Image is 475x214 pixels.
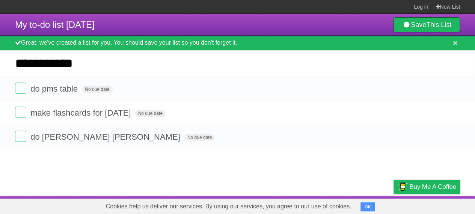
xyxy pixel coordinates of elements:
[15,131,26,142] label: Done
[135,110,166,117] span: No due date
[15,83,26,94] label: Done
[409,180,456,193] span: Buy me a coffee
[15,107,26,118] label: Done
[82,86,112,93] span: No due date
[384,198,403,212] a: Privacy
[30,108,133,118] span: make flashcards for [DATE]
[318,198,349,212] a: Developers
[360,202,375,211] button: OK
[30,84,80,93] span: do pms table
[394,17,460,32] a: SaveThis List
[358,198,375,212] a: Terms
[394,180,460,194] a: Buy me a coffee
[294,198,309,212] a: About
[15,20,95,30] span: My to-do list [DATE]
[426,21,451,29] b: This List
[184,134,215,141] span: No due date
[413,198,460,212] a: Suggest a feature
[98,199,359,214] span: Cookies help us deliver our services. By using our services, you agree to our use of cookies.
[30,132,182,142] span: do [PERSON_NAME] [PERSON_NAME]
[397,180,407,193] img: Buy me a coffee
